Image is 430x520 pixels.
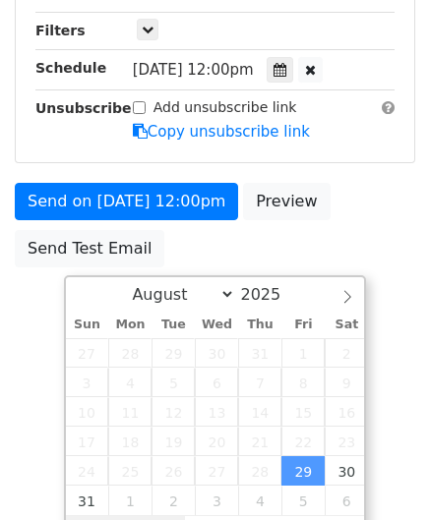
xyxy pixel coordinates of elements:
span: September 4, 2025 [238,486,281,515]
span: September 5, 2025 [281,486,325,515]
span: August 31, 2025 [66,486,109,515]
span: Sun [66,318,109,331]
span: August 24, 2025 [66,456,109,486]
span: Tue [152,318,195,331]
strong: Filters [35,23,86,38]
span: August 14, 2025 [238,397,281,427]
span: August 22, 2025 [281,427,325,456]
span: August 16, 2025 [325,397,368,427]
label: Add unsubscribe link [154,97,297,118]
span: August 26, 2025 [152,456,195,486]
span: August 3, 2025 [66,368,109,397]
span: August 12, 2025 [152,397,195,427]
span: August 25, 2025 [108,456,152,486]
span: Mon [108,318,152,331]
span: August 5, 2025 [152,368,195,397]
span: Wed [195,318,238,331]
a: Send Test Email [15,230,164,267]
span: August 10, 2025 [66,397,109,427]
span: August 29, 2025 [281,456,325,486]
span: August 8, 2025 [281,368,325,397]
a: Send on [DATE] 12:00pm [15,183,238,220]
span: July 31, 2025 [238,338,281,368]
span: August 21, 2025 [238,427,281,456]
span: September 6, 2025 [325,486,368,515]
span: August 13, 2025 [195,397,238,427]
a: Preview [243,183,330,220]
span: August 30, 2025 [325,456,368,486]
span: August 2, 2025 [325,338,368,368]
span: August 19, 2025 [152,427,195,456]
span: August 7, 2025 [238,368,281,397]
span: August 1, 2025 [281,338,325,368]
span: Sat [325,318,368,331]
span: August 18, 2025 [108,427,152,456]
span: August 23, 2025 [325,427,368,456]
span: August 4, 2025 [108,368,152,397]
span: August 9, 2025 [325,368,368,397]
span: September 2, 2025 [152,486,195,515]
span: August 28, 2025 [238,456,281,486]
span: August 27, 2025 [195,456,238,486]
strong: Schedule [35,60,106,76]
span: July 27, 2025 [66,338,109,368]
span: Fri [281,318,325,331]
span: [DATE] 12:00pm [133,61,254,79]
iframe: Chat Widget [332,426,430,520]
strong: Unsubscribe [35,100,132,116]
span: August 20, 2025 [195,427,238,456]
span: August 15, 2025 [281,397,325,427]
span: August 11, 2025 [108,397,152,427]
span: Thu [238,318,281,331]
span: August 17, 2025 [66,427,109,456]
span: September 1, 2025 [108,486,152,515]
input: Year [235,285,306,304]
span: September 3, 2025 [195,486,238,515]
a: Copy unsubscribe link [133,123,310,141]
span: July 28, 2025 [108,338,152,368]
span: July 30, 2025 [195,338,238,368]
span: August 6, 2025 [195,368,238,397]
span: July 29, 2025 [152,338,195,368]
